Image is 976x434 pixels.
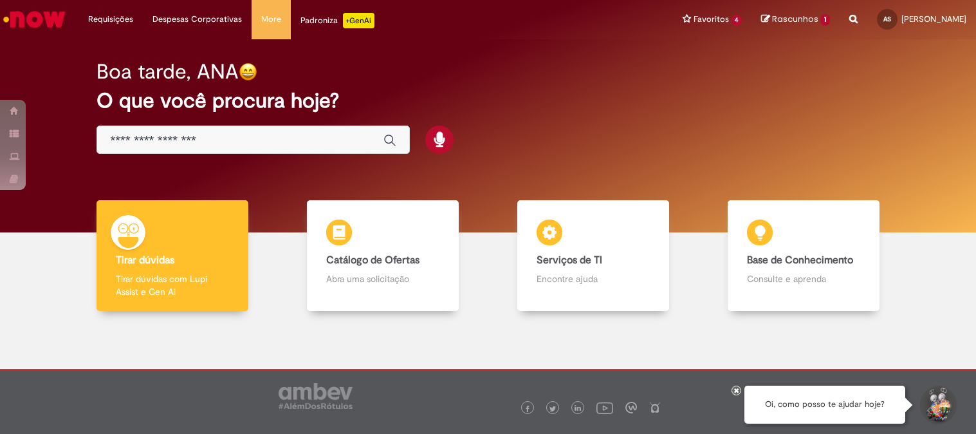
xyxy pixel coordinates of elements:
[537,272,650,285] p: Encontre ajuda
[549,406,556,412] img: logo_footer_twitter.png
[747,272,860,285] p: Consulte e aprenda
[97,90,879,112] h2: O que você procura hoje?
[488,200,699,312] a: Serviços de TI Encontre ajuda
[524,406,531,412] img: logo_footer_facebook.png
[326,272,439,285] p: Abra uma solicitação
[596,399,613,416] img: logo_footer_youtube.png
[300,13,374,28] div: Padroniza
[747,254,853,267] b: Base de Conhecimento
[744,386,905,424] div: Oi, como posso te ajudar hoje?
[901,14,966,24] span: [PERSON_NAME]
[883,15,891,23] span: AS
[537,254,602,267] b: Serviços de TI
[97,61,239,83] h2: Boa tarde, ANA
[239,62,257,81] img: happy-face.png
[88,13,133,26] span: Requisições
[694,13,729,26] span: Favoritos
[732,15,742,26] span: 4
[918,386,957,424] button: Iniciar Conversa de Suporte
[625,402,637,413] img: logo_footer_workplace.png
[152,13,242,26] span: Despesas Corporativas
[343,13,374,28] p: +GenAi
[575,405,581,413] img: logo_footer_linkedin.png
[649,402,661,413] img: logo_footer_naosei.png
[116,254,174,267] b: Tirar dúvidas
[698,200,908,312] a: Base de Conhecimento Consulte e aprenda
[761,14,830,26] a: Rascunhos
[279,383,353,409] img: logo_footer_ambev_rotulo_gray.png
[772,13,818,25] span: Rascunhos
[820,14,830,26] span: 1
[261,13,281,26] span: More
[278,200,488,312] a: Catálogo de Ofertas Abra uma solicitação
[326,254,419,267] b: Catálogo de Ofertas
[1,6,68,32] img: ServiceNow
[116,272,229,298] p: Tirar dúvidas com Lupi Assist e Gen Ai
[68,200,278,312] a: Tirar dúvidas Tirar dúvidas com Lupi Assist e Gen Ai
